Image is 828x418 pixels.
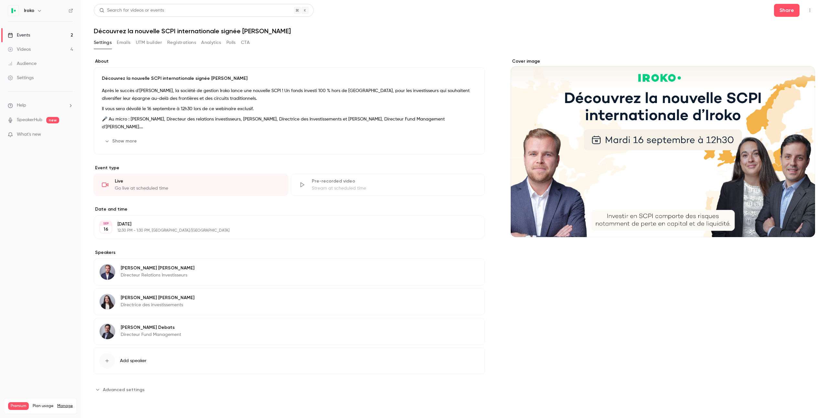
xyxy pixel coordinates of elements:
div: SEP [100,221,112,226]
li: help-dropdown-opener [8,102,73,109]
button: Analytics [201,37,221,48]
label: Speakers [94,249,485,256]
img: Antoine Charbonneau [100,264,115,280]
button: Add speaker [94,348,485,374]
span: Advanced settings [103,386,145,393]
div: Guillaume Debats[PERSON_NAME] DebatsDirecteur Fund Management [94,318,485,345]
button: Settings [94,37,112,48]
a: Manage [57,403,73,409]
p: 🎤 Au micro : [PERSON_NAME], Directeur des relations investisseurs, [PERSON_NAME], Directrice des ... [102,115,477,131]
section: Cover image [511,58,815,237]
p: Découvrez la nouvelle SCPI internationale signée [PERSON_NAME] [102,75,477,82]
p: 16 [103,226,108,233]
div: Search for videos or events [99,7,164,14]
span: new [46,117,59,123]
div: Pre-recorded video [312,178,477,184]
span: Add speaker [120,358,147,364]
label: Cover image [511,58,815,65]
div: Events [8,32,30,38]
p: [PERSON_NAME] Debats [121,324,181,331]
button: Advanced settings [94,384,148,395]
img: Guillaume Debats [100,324,115,339]
button: Emails [117,37,130,48]
a: SpeakerHub [17,117,42,123]
iframe: Noticeable Trigger [65,132,73,138]
h6: Iroko [24,7,34,14]
span: Help [17,102,26,109]
span: Plan usage [33,403,53,409]
img: Iroko [8,5,18,16]
label: Date and time [94,206,485,213]
button: CTA [241,37,250,48]
button: Show more [102,136,141,146]
button: Registrations [167,37,196,48]
p: Il vous sera dévoilé le 16 septembre à 12h30 lors de ce webinaire exclusif. [102,105,477,113]
section: Advanced settings [94,384,485,395]
p: [DATE] [117,221,451,227]
div: Settings [8,75,34,81]
div: Videos [8,46,31,53]
div: Antoine Charbonneau[PERSON_NAME] [PERSON_NAME]Directeur Relations Investisseurs [94,258,485,286]
p: Directeur Relations Investisseurs [121,272,194,278]
div: Go live at scheduled time [115,185,280,192]
div: Live [115,178,280,184]
button: Share [774,4,800,17]
div: Pre-recorded videoStream at scheduled time [291,174,485,196]
label: About [94,58,485,65]
p: Event type [94,165,485,171]
p: [PERSON_NAME] [PERSON_NAME] [121,265,194,271]
p: Après le succès d'[PERSON_NAME], la société de gestion Iroko lance une nouvelle SCPI ! Un fonds i... [102,87,477,102]
h1: Découvrez la nouvelle SCPI internationale signée [PERSON_NAME] [94,27,815,35]
div: Stream at scheduled time [312,185,477,192]
button: Polls [226,37,236,48]
div: Marion Bertrand[PERSON_NAME] [PERSON_NAME]Directrice des investissements [94,288,485,315]
p: 12:30 PM - 1:30 PM, [GEOGRAPHIC_DATA]/[GEOGRAPHIC_DATA] [117,228,451,233]
div: Audience [8,60,37,67]
p: [PERSON_NAME] [PERSON_NAME] [121,295,194,301]
button: UTM builder [136,37,162,48]
p: Directrice des investissements [121,302,194,308]
img: Marion Bertrand [100,294,115,309]
span: Premium [8,402,29,410]
p: Directeur Fund Management [121,331,181,338]
span: What's new [17,131,41,138]
div: LiveGo live at scheduled time [94,174,288,196]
